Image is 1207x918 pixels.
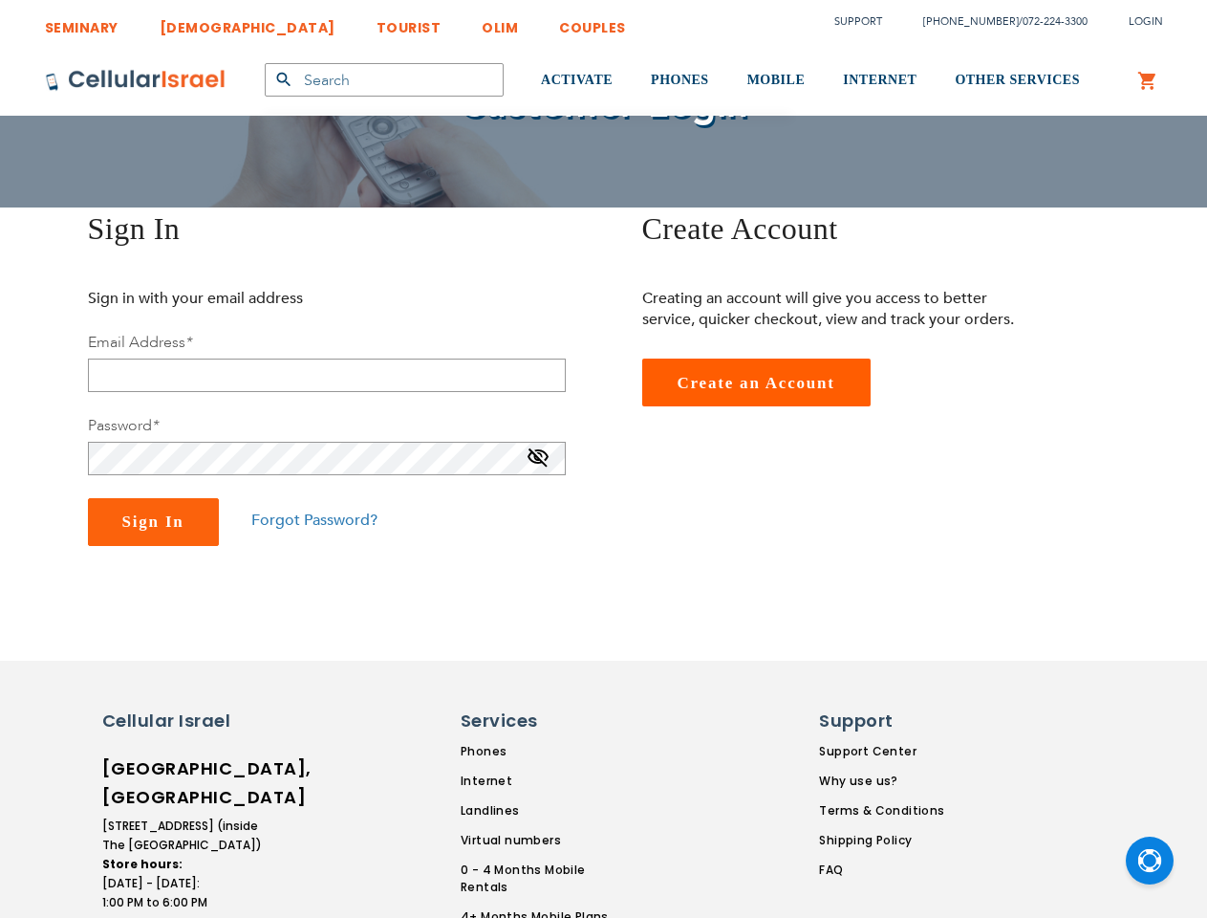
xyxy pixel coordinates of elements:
[88,332,192,353] label: Email Address
[843,73,916,87] span: INTERNET
[461,862,635,896] a: 0 - 4 Months Mobile Rentals
[642,359,871,406] a: Create an Account
[102,817,265,912] li: [STREET_ADDRESS] (inside The [GEOGRAPHIC_DATA]) [DATE] - [DATE]: 1:00 PM to 6:00 PM
[541,73,613,87] span: ACTIVATE
[461,743,635,760] a: Phones
[819,743,944,760] a: Support Center
[461,832,635,849] a: Virtual numbers
[819,709,933,733] h6: Support
[678,374,835,392] span: Create an Account
[747,45,806,117] a: MOBILE
[651,73,709,87] span: PHONES
[819,832,944,849] a: Shipping Policy
[102,856,183,872] strong: Store hours:
[819,802,944,820] a: Terms & Conditions
[1023,14,1088,29] a: 072-224-3300
[45,69,226,92] img: Cellular Israel Logo
[955,73,1080,87] span: OTHER SERVICES
[955,45,1080,117] a: OTHER SERVICES
[88,211,181,246] span: Sign In
[482,5,518,40] a: OLIM
[1129,14,1163,29] span: Login
[102,754,265,812] h6: [GEOGRAPHIC_DATA], [GEOGRAPHIC_DATA]
[102,709,265,733] h6: Cellular Israel
[160,5,335,40] a: [DEMOGRAPHIC_DATA]
[843,45,916,117] a: INTERNET
[559,5,626,40] a: COUPLES
[461,802,635,820] a: Landlines
[904,8,1088,35] li: /
[541,45,613,117] a: ACTIVATE
[461,709,623,733] h6: Services
[819,862,944,879] a: FAQ
[88,415,159,436] label: Password
[747,73,806,87] span: MOBILE
[651,45,709,117] a: PHONES
[923,14,1019,29] a: [PHONE_NUMBER]
[819,773,944,790] a: Why use us?
[88,498,219,546] button: Sign In
[642,288,1029,330] p: Creating an account will give you access to better service, quicker checkout, view and track your...
[88,359,566,392] input: Email
[45,5,119,40] a: SEMINARY
[642,211,838,246] span: Create Account
[122,513,184,531] span: Sign In
[265,63,504,97] input: Search
[377,5,442,40] a: TOURIST
[251,510,377,531] a: Forgot Password?
[834,14,882,29] a: Support
[461,773,635,790] a: Internet
[88,288,475,309] p: Sign in with your email address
